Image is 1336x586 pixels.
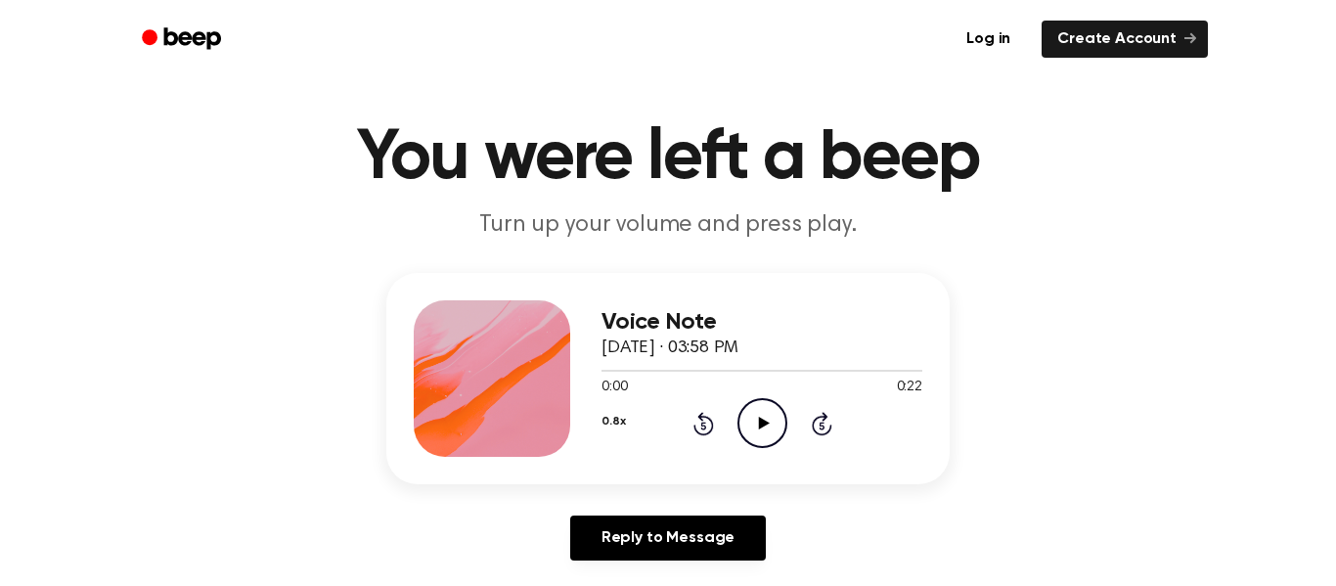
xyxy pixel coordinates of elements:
[601,378,627,398] span: 0:00
[897,378,922,398] span: 0:22
[601,309,922,336] h3: Voice Note
[570,516,766,561] a: Reply to Message
[1042,21,1208,58] a: Create Account
[601,339,738,357] span: [DATE] · 03:58 PM
[947,17,1030,62] a: Log in
[128,21,239,59] a: Beep
[167,123,1169,194] h1: You were left a beep
[292,209,1044,242] p: Turn up your volume and press play.
[601,405,625,438] button: 0.8x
